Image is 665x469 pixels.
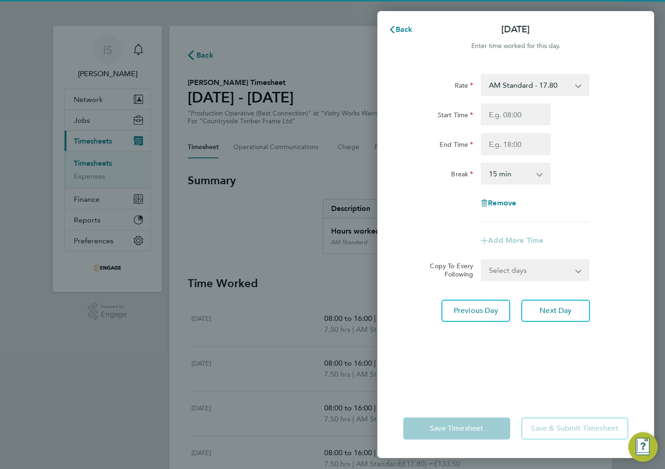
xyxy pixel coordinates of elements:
[454,81,473,92] label: Rate
[379,20,422,39] button: Back
[481,199,516,207] button: Remove
[441,300,510,322] button: Previous Day
[628,432,658,462] button: Engage Resource Center
[377,41,654,52] div: Enter time worked for this day.
[454,306,498,315] span: Previous Day
[521,300,590,322] button: Next Day
[396,25,413,34] span: Back
[422,262,473,278] label: Copy To Every Following
[540,306,571,315] span: Next Day
[451,170,473,181] label: Break
[488,198,516,207] span: Remove
[437,111,473,122] label: Start Time
[501,23,530,36] p: [DATE]
[439,140,473,151] label: End Time
[481,103,551,126] input: E.g. 08:00
[481,133,551,155] input: E.g. 18:00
